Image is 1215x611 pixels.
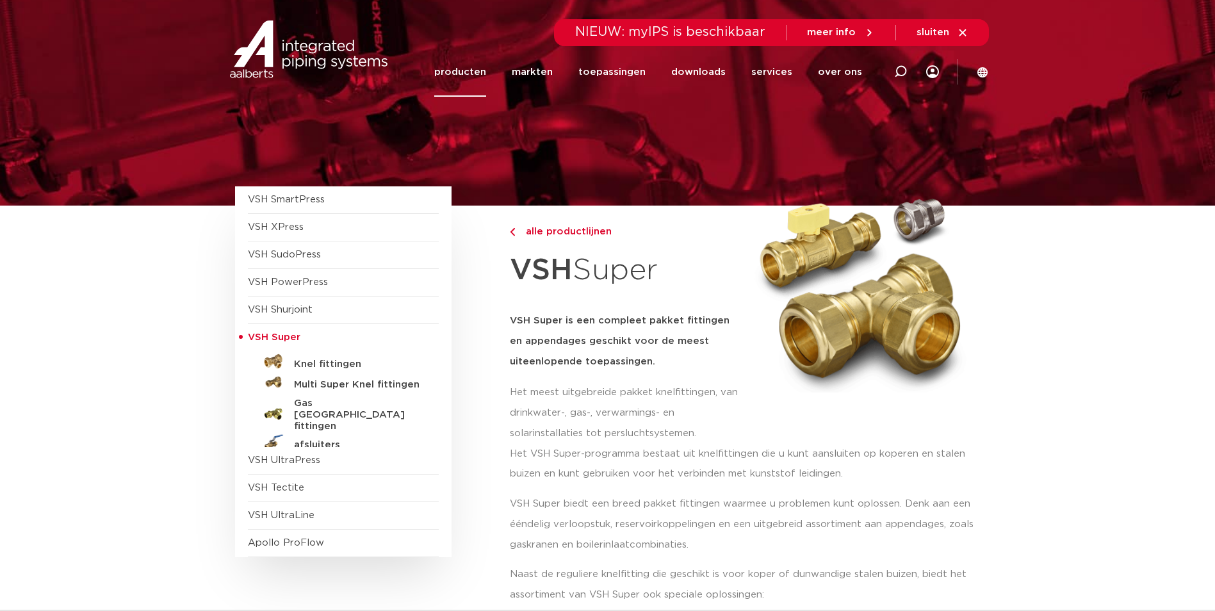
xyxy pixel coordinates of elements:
[818,47,862,97] a: over ons
[512,47,553,97] a: markten
[248,483,304,493] a: VSH Tectite
[575,26,765,38] span: NIEUW: myIPS is beschikbaar
[294,439,421,451] h5: afsluiters
[510,246,742,295] h1: Super
[294,398,421,432] h5: Gas [GEOGRAPHIC_DATA] fittingen
[248,393,439,432] a: Gas [GEOGRAPHIC_DATA] fittingen
[510,311,742,372] h5: VSH Super is een compleet pakket fittingen en appendages geschikt voor de meest uiteenlopende toe...
[248,222,304,232] a: VSH XPress
[434,47,486,97] a: producten
[751,47,792,97] a: services
[518,227,612,236] span: alle productlijnen
[248,305,313,314] a: VSH Shurjoint
[248,510,314,520] a: VSH UltraLine
[294,379,421,391] h5: Multi Super Knel fittingen
[578,47,646,97] a: toepassingen
[510,564,981,605] p: Naast de reguliere knelfitting die geschikt is voor koper of dunwandige stalen buizen, biedt het ...
[248,432,439,453] a: afsluiters
[248,195,325,204] a: VSH SmartPress
[510,382,742,444] p: Het meest uitgebreide pakket knelfittingen, van drinkwater-, gas-, verwarmings- en solarinstallat...
[248,372,439,393] a: Multi Super Knel fittingen
[510,494,981,555] p: VSH Super biedt een breed pakket fittingen waarmee u problemen kunt oplossen. Denk aan een ééndel...
[917,27,968,38] a: sluiten
[434,47,862,97] nav: Menu
[510,224,742,240] a: alle productlijnen
[917,28,949,37] span: sluiten
[248,332,300,342] span: VSH Super
[510,256,573,285] strong: VSH
[294,359,421,370] h5: Knel fittingen
[807,27,875,38] a: meer info
[807,28,856,37] span: meer info
[510,228,515,236] img: chevron-right.svg
[671,47,726,97] a: downloads
[248,352,439,372] a: Knel fittingen
[926,58,939,86] div: my IPS
[248,277,328,287] a: VSH PowerPress
[248,250,321,259] a: VSH SudoPress
[248,538,324,548] a: Apollo ProFlow
[510,444,981,485] p: Het VSH Super-programma bestaat uit knelfittingen die u kunt aansluiten op koperen en stalen buiz...
[248,455,320,465] a: VSH UltraPress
